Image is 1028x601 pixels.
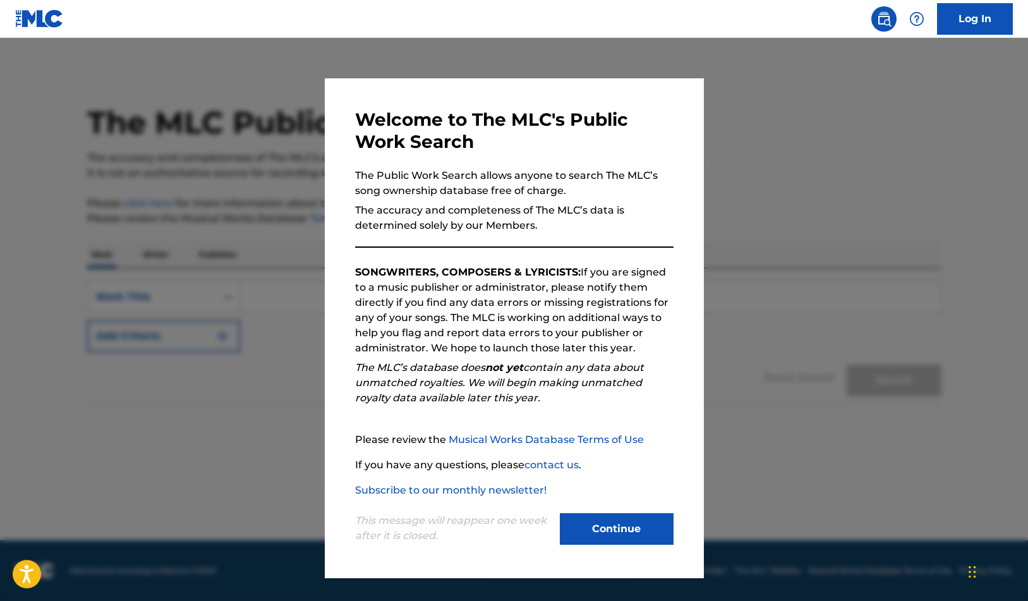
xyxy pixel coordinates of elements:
a: Public Search [871,6,897,32]
strong: SONGWRITERS, COMPOSERS & LYRICISTS: [355,266,581,278]
button: Continue [560,513,674,545]
p: If you have any questions, please . [355,458,674,473]
p: The accuracy and completeness of The MLC’s data is determined solely by our Members. [355,203,674,233]
p: The Public Work Search allows anyone to search The MLC’s song ownership database free of charge. [355,168,674,198]
h3: Welcome to The MLC's Public Work Search [355,109,674,153]
img: MLC Logo [15,9,64,28]
a: contact us [524,459,579,471]
p: Please review the [355,432,674,447]
em: The MLC’s database does contain any data about unmatched royalties. We will begin making unmatche... [355,361,644,404]
img: search [876,11,892,27]
strong: not yet [485,361,523,373]
p: If you are signed to a music publisher or administrator, please notify them directly if you find ... [355,265,674,356]
a: Log In [937,3,1013,35]
a: Subscribe to our monthly newsletter! [355,484,547,496]
a: Musical Works Database Terms of Use [449,434,644,446]
p: This message will reappear one week after it is closed. [355,513,552,543]
iframe: Chat Widget [965,540,1028,601]
div: Help [904,6,929,32]
img: help [909,11,924,27]
div: Drag [969,553,976,591]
